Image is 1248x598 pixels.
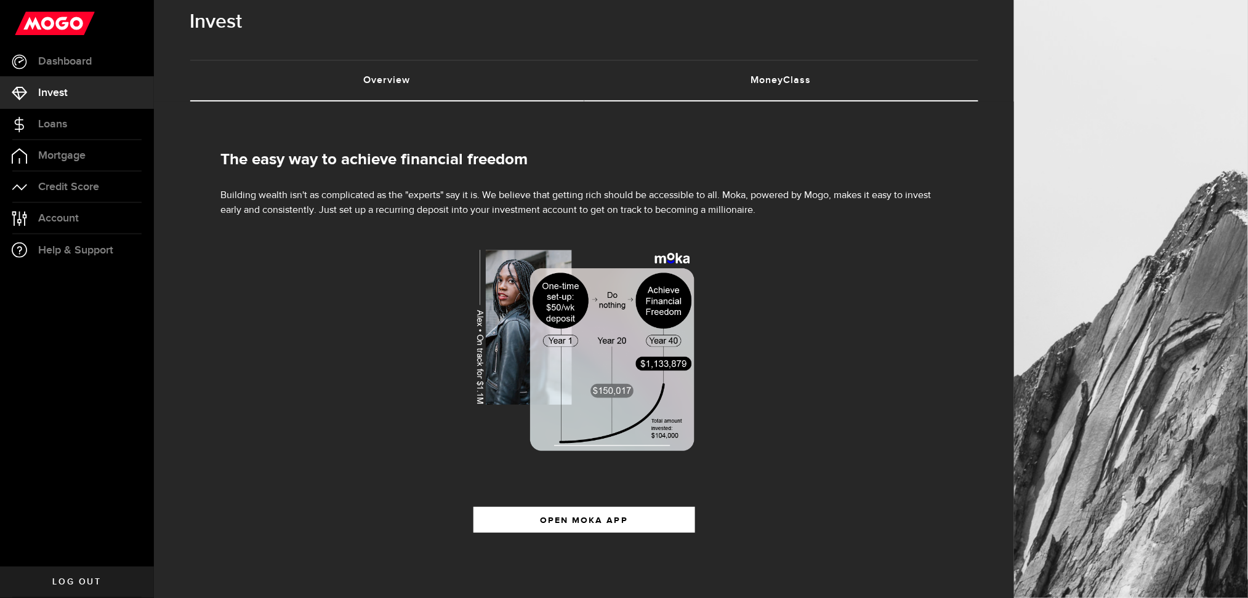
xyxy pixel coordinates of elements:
[38,213,79,224] span: Account
[473,249,695,452] img: wealth-overview-moka-image
[38,87,68,98] span: Invest
[221,151,948,170] h2: The easy way to achieve financial freedom
[190,61,584,100] a: Overview
[473,507,695,533] button: OPEN MOKA APP
[38,181,99,193] span: Credit Score
[190,60,978,102] ul: Tabs Navigation
[38,245,113,256] span: Help & Support
[584,61,978,100] a: MoneyClass
[221,188,948,218] p: Building wealth isn't as complicated as the "experts" say it is. We believe that getting rich sho...
[540,516,628,525] span: OPEN MOKA APP
[190,6,978,38] h1: Invest
[38,56,92,67] span: Dashboard
[38,119,67,130] span: Loans
[52,578,101,586] span: Log out
[38,150,86,161] span: Mortgage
